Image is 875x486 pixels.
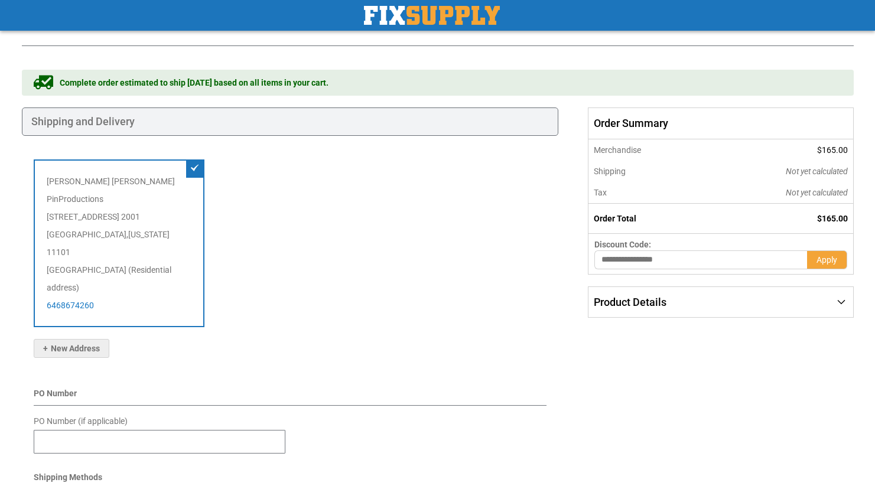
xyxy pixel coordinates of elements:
div: Shipping and Delivery [22,107,559,136]
span: PO Number (if applicable) [34,416,128,426]
div: [PERSON_NAME] [PERSON_NAME] PinProductions [STREET_ADDRESS] 2001 [GEOGRAPHIC_DATA] , 11101 [GEOGR... [34,159,205,327]
a: store logo [364,6,500,25]
span: Order Summary [588,107,853,139]
th: Tax [588,182,706,204]
button: Apply [807,250,847,269]
span: New Address [43,344,100,353]
strong: Order Total [594,214,636,223]
img: Fix Industrial Supply [364,6,500,25]
span: Not yet calculated [786,167,848,176]
a: 6468674260 [47,301,94,310]
span: Complete order estimated to ship [DATE] based on all items in your cart. [60,77,328,89]
button: New Address [34,339,109,358]
h1: Check Out [22,8,854,34]
span: Not yet calculated [786,188,848,197]
span: Product Details [594,296,666,308]
span: [US_STATE] [128,230,170,239]
span: $165.00 [817,145,848,155]
span: Discount Code: [594,240,651,249]
span: $165.00 [817,214,848,223]
span: Shipping [594,167,626,176]
th: Merchandise [588,139,706,161]
span: Apply [817,255,837,265]
div: PO Number [34,387,547,406]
